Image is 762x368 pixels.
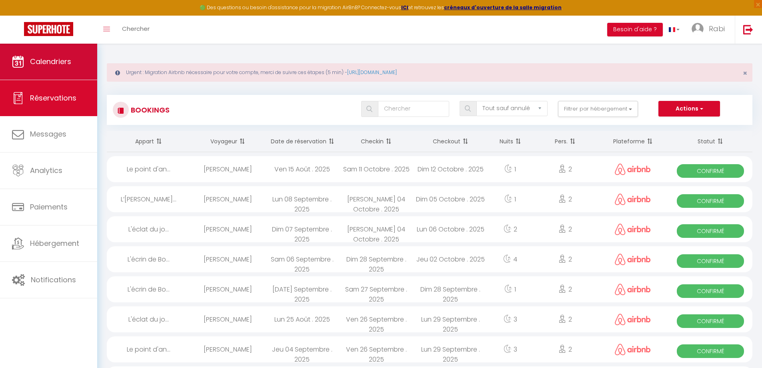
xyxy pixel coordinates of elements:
[658,101,720,117] button: Actions
[24,22,73,36] img: Super Booking
[107,63,752,82] div: Urgent : Migration Airbnb nécessaire pour votre compte, merci de suivre ces étapes (5 min) -
[598,131,669,152] th: Sort by channel
[107,131,191,152] th: Sort by rentals
[31,275,76,285] span: Notifications
[401,4,408,11] a: ICI
[129,101,170,119] h3: Bookings
[122,24,150,33] span: Chercher
[347,69,397,76] a: [URL][DOMAIN_NAME]
[692,23,704,35] img: ...
[488,131,533,152] th: Sort by nights
[686,16,735,44] a: ... Rabi
[743,24,753,34] img: logout
[191,131,265,152] th: Sort by guest
[378,101,449,117] input: Chercher
[30,56,71,66] span: Calendriers
[30,202,68,212] span: Paiements
[414,131,488,152] th: Sort by checkout
[743,70,747,77] button: Close
[743,68,747,78] span: ×
[339,131,414,152] th: Sort by checkin
[533,131,597,152] th: Sort by people
[265,131,339,152] th: Sort by booking date
[30,165,62,175] span: Analytics
[558,101,638,117] button: Filtrer par hébergement
[116,16,156,44] a: Chercher
[668,131,752,152] th: Sort by status
[30,93,76,103] span: Réservations
[444,4,562,11] a: créneaux d'ouverture de la salle migration
[709,24,725,34] span: Rabi
[607,23,663,36] button: Besoin d'aide ?
[30,129,66,139] span: Messages
[6,3,30,27] button: Ouvrir le widget de chat LiveChat
[30,238,79,248] span: Hébergement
